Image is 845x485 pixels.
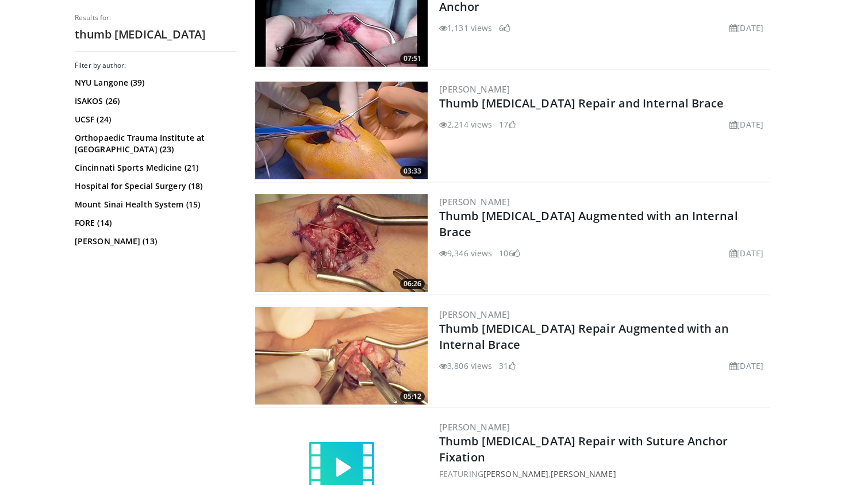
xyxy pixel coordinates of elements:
[439,360,492,372] li: 3,806 views
[75,180,233,192] a: Hospital for Special Surgery (18)
[75,236,233,247] a: [PERSON_NAME] (13)
[255,82,428,179] a: 03:33
[499,247,520,259] li: 106
[400,391,425,402] span: 05:12
[255,194,428,292] a: 06:26
[439,247,492,259] li: 9,346 views
[75,61,236,70] h3: Filter by author:
[729,22,763,34] li: [DATE]
[499,360,515,372] li: 31
[439,309,510,320] a: [PERSON_NAME]
[439,95,724,111] a: Thumb [MEDICAL_DATA] Repair and Internal Brace
[439,433,728,465] a: Thumb [MEDICAL_DATA] Repair with Suture Anchor Fixation
[439,83,510,95] a: [PERSON_NAME]
[729,247,763,259] li: [DATE]
[255,307,428,405] img: 18fe8774-8694-468a-97ee-6cb1b8e4c11d.300x170_q85_crop-smart_upscale.jpg
[75,199,233,210] a: Mount Sinai Health System (15)
[439,118,492,130] li: 2,214 views
[400,53,425,64] span: 07:51
[439,196,510,207] a: [PERSON_NAME]
[400,279,425,289] span: 06:26
[75,217,233,229] a: FORE (14)
[729,118,763,130] li: [DATE]
[499,118,515,130] li: 17
[75,95,233,107] a: ISAKOS (26)
[439,321,729,352] a: Thumb [MEDICAL_DATA] Repair Augmented with an Internal Brace
[499,22,510,34] li: 6
[551,468,616,479] a: [PERSON_NAME]
[75,13,236,22] p: Results for:
[439,208,738,240] a: Thumb [MEDICAL_DATA] Augmented with an Internal Brace
[729,360,763,372] li: [DATE]
[439,421,510,433] a: [PERSON_NAME]
[255,307,428,405] a: 05:12
[400,166,425,176] span: 03:33
[255,194,428,292] img: d6418a04-5708-45d4-b7da-2b62427abba0.300x170_q85_crop-smart_upscale.jpg
[75,114,233,125] a: UCSF (24)
[255,82,428,179] img: e8a42767-3f05-412b-a6fd-258a528a154a.300x170_q85_crop-smart_upscale.jpg
[75,27,236,42] h2: thumb [MEDICAL_DATA]
[75,132,233,155] a: Orthopaedic Trauma Institute at [GEOGRAPHIC_DATA] (23)
[75,77,233,88] a: NYU Langone (39)
[483,468,548,479] a: [PERSON_NAME]
[439,468,768,480] div: FEATURING ,
[439,22,492,34] li: 1,131 views
[75,162,233,174] a: Cincinnati Sports Medicine (21)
